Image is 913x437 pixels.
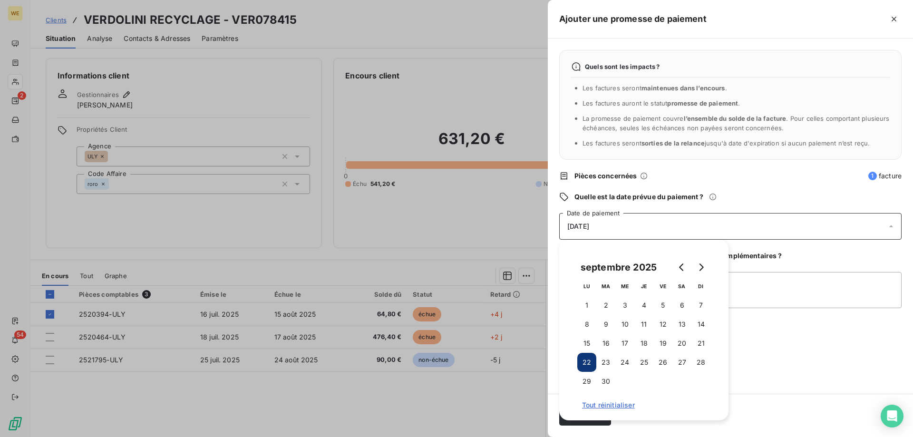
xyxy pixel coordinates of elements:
[583,115,890,132] span: La promesse de paiement couvre . Pour celles comportant plusieurs échéances, seules les échéances...
[615,296,634,315] button: 3
[615,334,634,353] button: 17
[574,192,703,202] span: Quelle est la date prévue du paiement ?
[868,172,877,180] span: 1
[634,296,653,315] button: 4
[672,353,691,372] button: 27
[583,139,870,147] span: Les factures seront jusqu'à date d'expiration si aucun paiement n’est reçu.
[596,315,615,334] button: 9
[559,272,902,308] textarea: [DATE]
[653,353,672,372] button: 26
[577,277,596,296] th: lundi
[653,296,672,315] button: 5
[585,63,660,70] span: Quels sont les impacts ?
[574,171,637,181] span: Pièces concernées
[691,258,710,277] button: Go to next month
[615,315,634,334] button: 10
[641,139,705,147] span: sorties de la relance
[583,99,740,107] span: Les factures auront le statut .
[577,260,660,275] div: septembre 2025
[583,84,727,92] span: Les factures seront .
[634,315,653,334] button: 11
[577,372,596,391] button: 29
[653,277,672,296] th: vendredi
[634,334,653,353] button: 18
[577,334,596,353] button: 15
[577,315,596,334] button: 8
[596,296,615,315] button: 2
[672,258,691,277] button: Go to previous month
[672,277,691,296] th: samedi
[582,401,706,409] span: Tout réinitialiser
[691,353,710,372] button: 28
[684,115,787,122] span: l’ensemble du solde de la facture
[596,353,615,372] button: 23
[577,296,596,315] button: 1
[596,372,615,391] button: 30
[691,315,710,334] button: 14
[567,223,589,230] span: [DATE]
[667,99,738,107] span: promesse de paiement
[641,84,725,92] span: maintenues dans l’encours
[615,277,634,296] th: mercredi
[634,277,653,296] th: jeudi
[559,12,707,26] h5: Ajouter une promesse de paiement
[634,353,653,372] button: 25
[881,405,903,427] div: Open Intercom Messenger
[653,334,672,353] button: 19
[596,334,615,353] button: 16
[615,353,634,372] button: 24
[691,334,710,353] button: 21
[868,171,902,181] span: facture
[577,353,596,372] button: 22
[672,296,691,315] button: 6
[672,315,691,334] button: 13
[672,334,691,353] button: 20
[691,277,710,296] th: dimanche
[653,315,672,334] button: 12
[691,296,710,315] button: 7
[596,277,615,296] th: mardi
